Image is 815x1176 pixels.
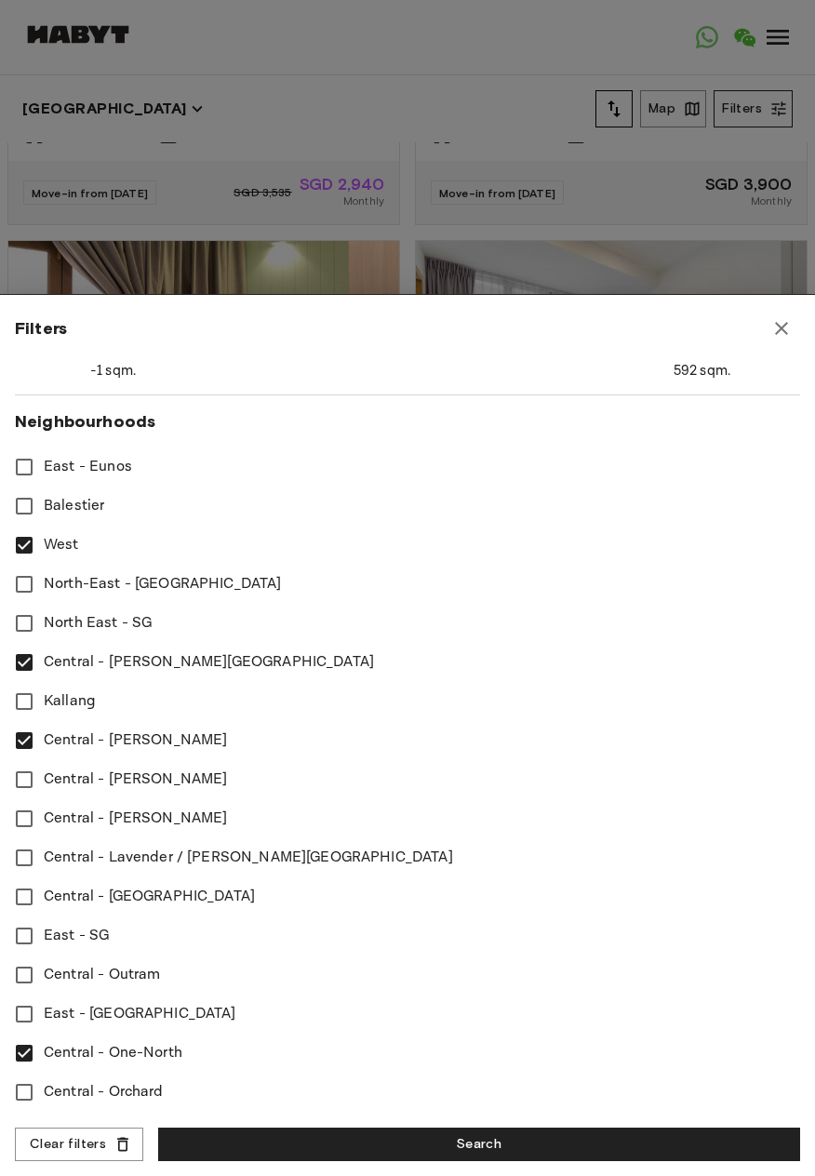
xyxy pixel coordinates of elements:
span: North East - SG [44,612,152,635]
span: East - SG [44,925,109,947]
span: 592 sqm. [674,361,730,381]
span: Central - [GEOGRAPHIC_DATA] [44,886,255,908]
span: Central - [PERSON_NAME] [44,729,227,752]
button: Search [158,1128,800,1162]
span: Central - [PERSON_NAME][GEOGRAPHIC_DATA] [44,651,374,674]
span: Central - [PERSON_NAME] [44,808,227,830]
span: Central - One-North [44,1042,182,1064]
span: Filters [15,317,67,340]
span: Central - [PERSON_NAME] [44,768,227,791]
span: East - [GEOGRAPHIC_DATA] [44,1003,236,1025]
span: -1 sqm. [90,361,136,381]
span: Kallang [44,690,96,713]
span: Neighbourhoods [15,410,800,433]
span: North-East - [GEOGRAPHIC_DATA] [44,573,282,595]
span: Central - Orchard [44,1081,164,1103]
span: West [44,534,79,556]
span: East - Eunos [44,456,132,478]
span: Balestier [44,495,104,517]
button: Clear filters [15,1128,143,1162]
span: Central - Lavender / [PERSON_NAME][GEOGRAPHIC_DATA] [44,847,453,869]
span: Central - Outram [44,964,160,986]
